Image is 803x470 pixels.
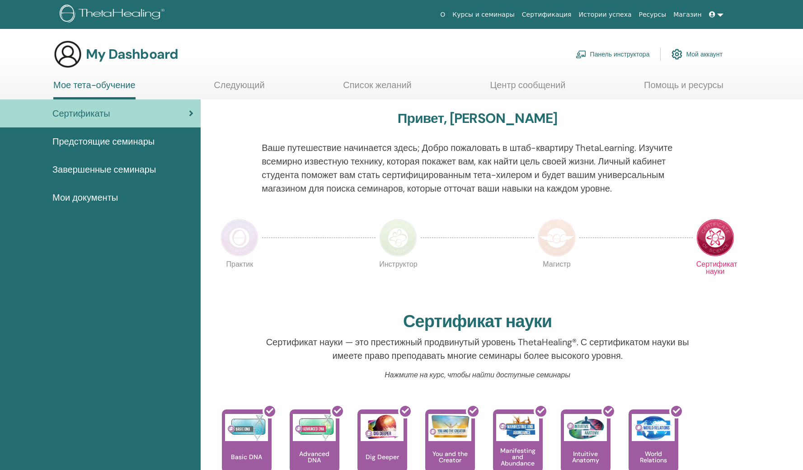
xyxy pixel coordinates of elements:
a: Сертификация [518,6,575,23]
img: World Relations [632,414,675,441]
p: Advanced DNA [290,451,339,463]
img: Practitioner [221,219,258,257]
span: Предстоящие семинары [52,135,155,148]
h3: My Dashboard [86,46,178,62]
p: Ваше путешествие начинается здесь; Добро пожаловать в штаб-квартиру ThetaLearning. Изучите всемир... [262,141,693,195]
a: Магазин [670,6,705,23]
a: Мое тета-обучение [53,80,136,99]
h2: Сертификат науки [403,311,552,332]
img: Instructor [379,219,417,257]
a: О [437,6,449,23]
a: Ресурсы [635,6,670,23]
p: Dig Deeper [362,454,403,460]
img: Basic DNA [225,414,268,441]
img: You and the Creator [428,414,471,439]
span: Мои документы [52,191,118,204]
a: Курсы и семинары [449,6,518,23]
img: Dig Deeper [361,414,404,441]
span: Завершенные семинары [52,163,156,176]
h3: Привет, [PERSON_NAME] [398,110,558,127]
p: Магистр [538,261,576,299]
a: Мой аккаунт [672,44,723,64]
p: Manifesting and Abundance [493,447,543,466]
a: Центр сообщений [490,80,565,97]
img: Manifesting and Abundance [496,414,539,441]
a: Истории успеха [575,6,635,23]
img: chalkboard-teacher.svg [576,50,587,58]
p: Сертификат науки — это престижный продвинутый уровень ThetaHealing®. С сертификатом науки вы имее... [262,335,693,362]
a: Панель инструктора [576,44,650,64]
img: logo.png [60,5,168,25]
p: Сертификат науки [696,261,734,299]
p: World Relations [629,451,678,463]
img: cog.svg [672,47,682,62]
img: Advanced DNA [293,414,336,441]
img: Certificate of Science [696,219,734,257]
a: Список желаний [343,80,412,97]
p: Практик [221,261,258,299]
p: Инструктор [379,261,417,299]
p: You and the Creator [425,451,475,463]
span: Сертификаты [52,107,110,120]
img: Intuitive Anatomy [564,414,607,441]
p: Intuitive Anatomy [561,451,610,463]
img: generic-user-icon.jpg [53,40,82,69]
a: Следующий [214,80,264,97]
a: Помощь и ресурсы [644,80,723,97]
img: Master [538,219,576,257]
p: Нажмите на курс, чтобы найти доступные семинары [262,370,693,381]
